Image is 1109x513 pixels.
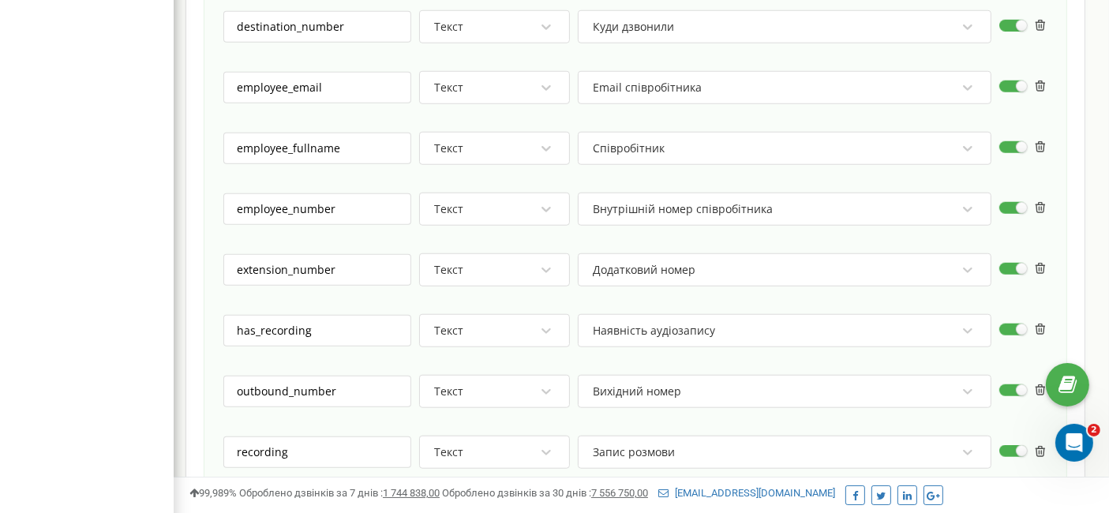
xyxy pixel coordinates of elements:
div: Текст [434,19,463,33]
input: Ключ [223,133,411,164]
div: Додатковий номер [593,263,695,277]
div: Співробітник [593,141,665,155]
input: Ключ [223,72,411,103]
span: 99,989% [189,487,237,499]
iframe: Intercom live chat [1055,424,1093,462]
div: Внутрішній номер співробітника [593,202,773,216]
div: Текст [434,263,463,277]
input: Ключ [223,11,411,43]
a: [EMAIL_ADDRESS][DOMAIN_NAME] [658,487,835,499]
input: Ключ [223,376,411,407]
div: Куди дзвонили [593,19,674,33]
span: Оброблено дзвінків за 30 днів : [442,487,648,499]
span: Оброблено дзвінків за 7 днів : [239,487,440,499]
div: Вихідний номер [593,384,681,399]
u: 7 556 750,00 [591,487,648,499]
div: Запис розмови [593,445,675,459]
span: 2 [1088,424,1100,436]
input: Ключ [223,254,411,286]
div: Текст [434,445,463,459]
div: Текст [434,141,463,155]
input: Ключ [223,315,411,346]
div: Текст [434,324,463,338]
u: 1 744 838,00 [383,487,440,499]
input: Ключ [223,193,411,225]
div: Наявність аудіозапису [593,324,715,338]
div: Текст [434,384,463,399]
div: Текст [434,202,463,216]
input: Ключ [223,436,411,468]
div: Текст [434,81,463,95]
div: Email співробітника [593,81,702,95]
